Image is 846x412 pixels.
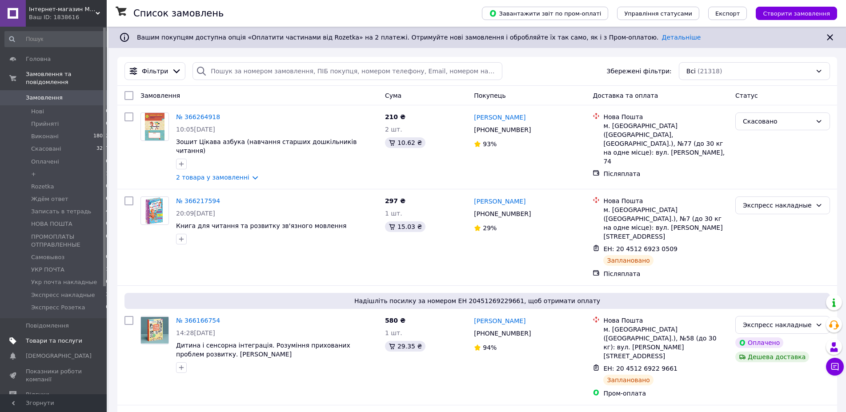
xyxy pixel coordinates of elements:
span: 3 [106,291,109,299]
span: [PHONE_NUMBER] [474,126,531,133]
span: [PHONE_NUMBER] [474,330,531,337]
a: № 366217594 [176,197,220,204]
div: 10.62 ₴ [385,137,425,148]
div: Нова Пошта [603,112,728,121]
span: Показники роботи компанії [26,368,82,384]
input: Пошук за номером замовлення, ПІБ покупця, номером телефону, Email, номером накладної [192,62,502,80]
span: 94% [483,344,497,351]
a: [PERSON_NAME] [474,197,525,206]
div: м. [GEOGRAPHIC_DATA] ([GEOGRAPHIC_DATA].), №58 (до 30 кг): вул. [PERSON_NAME][STREET_ADDRESS] [603,325,728,360]
span: ЕН: 20 4512 6922 9661 [603,365,678,372]
span: Замовлення [140,92,180,99]
span: Cума [385,92,401,99]
div: Оплачено [735,337,783,348]
span: 1 шт. [385,210,402,217]
div: Нова Пошта [603,316,728,325]
span: 297 ₴ [385,197,405,204]
span: [PHONE_NUMBER] [474,210,531,217]
span: Експорт [715,10,740,17]
span: 0 [106,120,109,128]
span: 20:09[DATE] [176,210,215,217]
a: Фото товару [140,112,169,141]
span: Вашим покупцям доступна опція «Оплатити частинами від Rozetka» на 2 платежі. Отримуйте нові замов... [137,34,701,41]
span: Фільтри [142,67,168,76]
span: Надішліть посилку за номером ЕН 20451269229661, щоб отримати оплату [128,296,826,305]
span: 1 [106,266,109,274]
span: 0 [106,108,109,116]
span: Ждём ответ [31,195,68,203]
button: Експорт [708,7,747,20]
span: Rozetka [31,183,54,191]
button: Управління статусами [617,7,699,20]
span: 0 [106,233,109,249]
span: Виконані [31,132,59,140]
span: 1 шт. [385,329,402,336]
img: Фото товару [145,113,164,140]
a: [PERSON_NAME] [474,316,525,325]
span: Товари та послуги [26,337,82,345]
span: 0 [106,220,109,228]
div: 15.03 ₴ [385,221,425,232]
a: Фото товару [140,316,169,344]
span: Статус [735,92,758,99]
span: 210 ₴ [385,113,405,120]
div: Заплановано [603,255,654,266]
img: Фото товару [145,197,164,224]
span: 0 [106,253,109,261]
span: 93% [483,140,497,148]
span: [DEMOGRAPHIC_DATA] [26,352,92,360]
a: Створити замовлення [747,9,837,16]
div: Заплановано [603,375,654,385]
span: 0 [106,304,109,312]
a: Детальніше [662,34,701,41]
span: Завантажити звіт по пром-оплаті [489,9,601,17]
input: Пошук [4,31,110,47]
div: 29.35 ₴ [385,341,425,352]
span: 3287 [96,145,109,153]
span: Доставка та оплата [593,92,658,99]
a: Книга для читання та розвитку зв'язного мовлення [176,222,346,229]
button: Створити замовлення [756,7,837,20]
a: № 366264918 [176,113,220,120]
span: Нові [31,108,44,116]
span: Головна [26,55,51,63]
span: Управління статусами [624,10,692,17]
span: Збережені фільтри: [606,67,671,76]
span: Відгуки [26,391,49,399]
span: 0 [106,278,109,286]
span: 580 ₴ [385,317,405,324]
span: 29% [483,224,497,232]
div: м. [GEOGRAPHIC_DATA] ([GEOGRAPHIC_DATA], [GEOGRAPHIC_DATA].), №77 (до 30 кг на одне місце): вул. ... [603,121,728,166]
div: Экспресс накладные [743,200,812,210]
div: Післяплата [603,269,728,278]
span: 0 [106,158,109,166]
button: Чат з покупцем [826,358,844,376]
span: Покупець [474,92,505,99]
a: Зошит Цікава азбука (навчання старших дошкільників читання) [176,138,357,154]
a: № 366166754 [176,317,220,324]
span: Записать в тетрадь [31,208,92,216]
a: [PERSON_NAME] [474,113,525,122]
div: Пром-оплата [603,389,728,398]
span: Скасовані [31,145,61,153]
span: ЕН: 20 4512 6923 0509 [603,245,678,252]
div: Скасовано [743,116,812,126]
div: Ваш ID: 1838616 [29,13,107,21]
div: Нова Пошта [603,196,728,205]
a: Фото товару [140,196,169,225]
span: Інтернет-магазин MegaBook [29,5,96,13]
span: + [31,170,36,178]
span: 1 [106,170,109,178]
span: Экспресс Розетка [31,304,85,312]
span: Оплачені [31,158,59,166]
span: НОВА ПОШТА [31,220,72,228]
span: Замовлення та повідомлення [26,70,107,86]
img: Фото товару [141,317,168,344]
span: 14:28[DATE] [176,329,215,336]
span: Повідомлення [26,322,69,330]
span: Створити замовлення [763,10,830,17]
a: Дитина і сенсорна інтеграція. Розуміння прихованих проблем розвитку. [PERSON_NAME] [176,342,350,358]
